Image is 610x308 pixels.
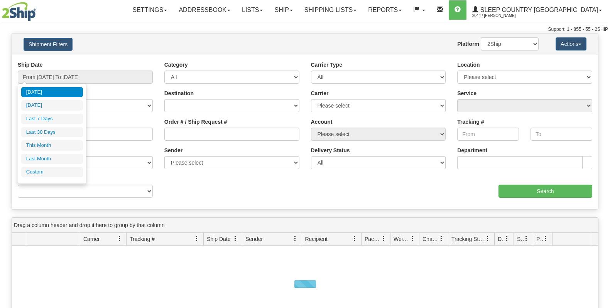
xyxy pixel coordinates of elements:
[500,232,514,245] a: Delivery Status filter column settings
[113,232,126,245] a: Carrier filter column settings
[207,235,230,243] span: Ship Date
[457,118,484,126] label: Tracking #
[435,232,448,245] a: Charge filter column settings
[311,118,333,126] label: Account
[457,146,487,154] label: Department
[498,185,592,198] input: Search
[478,7,598,13] span: Sleep Country [GEOGRAPHIC_DATA]
[457,89,477,97] label: Service
[2,26,608,33] div: Support: 1 - 855 - 55 - 2SHIP
[394,235,410,243] span: Weight
[164,89,194,97] label: Destination
[498,235,504,243] span: Delivery Status
[422,235,439,243] span: Charge
[164,146,182,154] label: Sender
[164,61,188,69] label: Category
[311,89,329,97] label: Carrier
[21,87,83,98] li: [DATE]
[190,232,203,245] a: Tracking # filter column settings
[520,232,533,245] a: Shipment Issues filter column settings
[517,235,524,243] span: Shipment Issues
[229,232,242,245] a: Ship Date filter column settings
[2,2,36,21] img: logo2044.jpg
[377,232,390,245] a: Packages filter column settings
[245,235,263,243] span: Sender
[466,0,608,20] a: Sleep Country [GEOGRAPHIC_DATA] 2044 / [PERSON_NAME]
[21,127,83,138] li: Last 30 Days
[24,38,73,51] button: Shipment Filters
[21,100,83,111] li: [DATE]
[472,12,530,20] span: 2044 / [PERSON_NAME]
[365,235,381,243] span: Packages
[12,218,598,233] div: grid grouping header
[311,146,350,154] label: Delivery Status
[236,0,269,20] a: Lists
[481,232,494,245] a: Tracking Status filter column settings
[536,235,543,243] span: Pickup Status
[299,0,362,20] a: Shipping lists
[305,235,328,243] span: Recipient
[130,235,155,243] span: Tracking #
[269,0,298,20] a: Ship
[556,37,586,50] button: Actions
[457,40,479,48] label: Platform
[348,232,361,245] a: Recipient filter column settings
[83,235,100,243] span: Carrier
[173,0,236,20] a: Addressbook
[457,128,519,141] input: From
[21,114,83,124] li: Last 7 Days
[289,232,302,245] a: Sender filter column settings
[21,140,83,151] li: This Month
[311,61,342,69] label: Carrier Type
[531,128,592,141] input: To
[592,114,609,193] iframe: chat widget
[164,118,227,126] label: Order # / Ship Request #
[127,0,173,20] a: Settings
[406,232,419,245] a: Weight filter column settings
[21,154,83,164] li: Last Month
[451,235,485,243] span: Tracking Status
[457,61,480,69] label: Location
[21,167,83,177] li: Custom
[362,0,407,20] a: Reports
[539,232,552,245] a: Pickup Status filter column settings
[18,61,43,69] label: Ship Date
